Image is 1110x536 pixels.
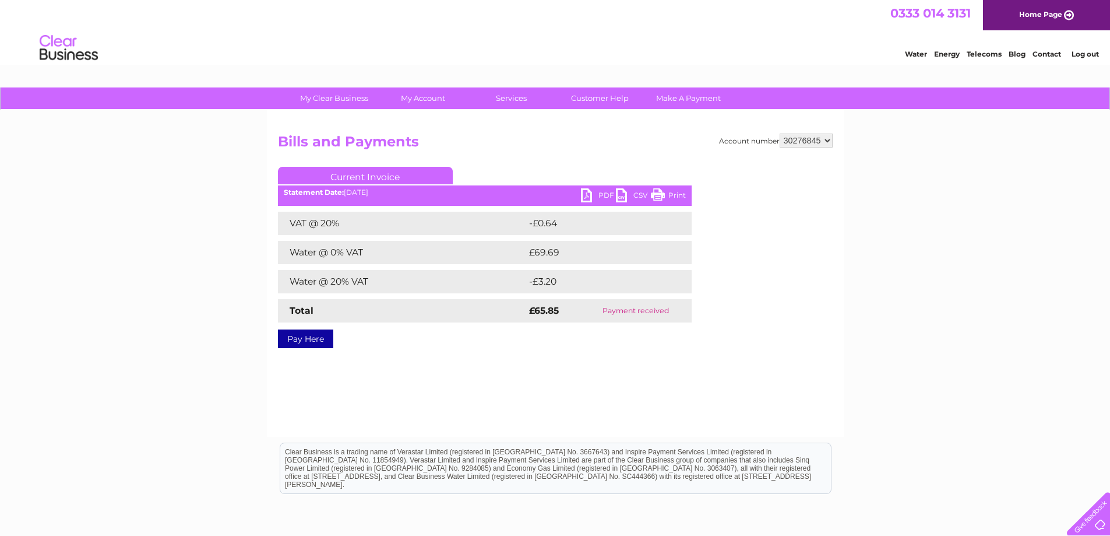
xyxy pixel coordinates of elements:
[463,87,559,109] a: Services
[1033,50,1061,58] a: Contact
[581,188,616,205] a: PDF
[39,30,98,66] img: logo.png
[284,188,344,197] b: Statement Date:
[719,134,833,148] div: Account number
[616,188,651,205] a: CSV
[278,212,526,235] td: VAT @ 20%
[278,270,526,293] td: Water @ 20% VAT
[934,50,960,58] a: Energy
[967,50,1002,58] a: Telecoms
[290,305,313,316] strong: Total
[580,299,691,323] td: Payment received
[278,241,526,264] td: Water @ 0% VAT
[905,50,927,58] a: Water
[526,241,669,264] td: £69.69
[278,134,833,156] h2: Bills and Payments
[375,87,471,109] a: My Account
[640,87,737,109] a: Make A Payment
[526,270,667,293] td: -£3.20
[890,6,971,20] a: 0333 014 3131
[651,188,686,205] a: Print
[526,212,667,235] td: -£0.64
[278,167,453,184] a: Current Invoice
[1009,50,1026,58] a: Blog
[529,305,559,316] strong: £65.85
[552,87,648,109] a: Customer Help
[286,87,382,109] a: My Clear Business
[280,6,831,57] div: Clear Business is a trading name of Verastar Limited (registered in [GEOGRAPHIC_DATA] No. 3667643...
[278,188,692,197] div: [DATE]
[1072,50,1099,58] a: Log out
[278,330,333,348] a: Pay Here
